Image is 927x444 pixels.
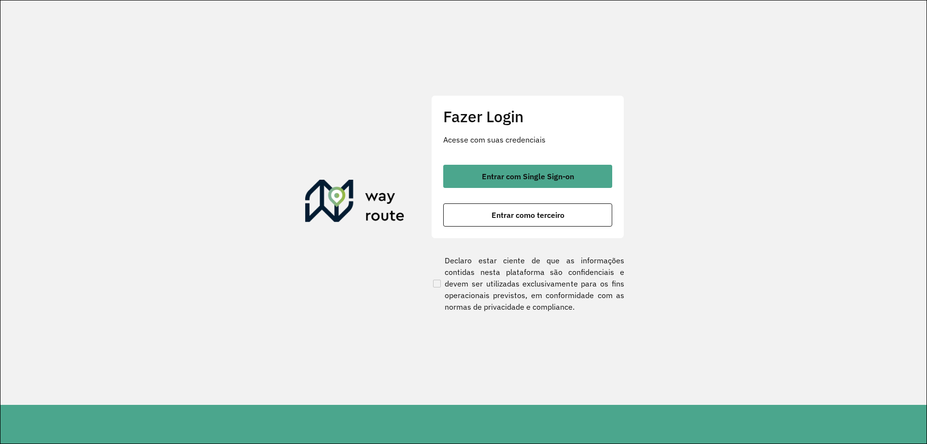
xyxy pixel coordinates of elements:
h2: Fazer Login [443,107,612,126]
button: button [443,165,612,188]
p: Acesse com suas credenciais [443,134,612,145]
span: Entrar com Single Sign-on [482,172,574,180]
button: button [443,203,612,227]
label: Declaro estar ciente de que as informações contidas nesta plataforma são confidenciais e devem se... [431,255,624,313]
span: Entrar como terceiro [492,211,564,219]
img: Roteirizador AmbevTech [305,180,405,226]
